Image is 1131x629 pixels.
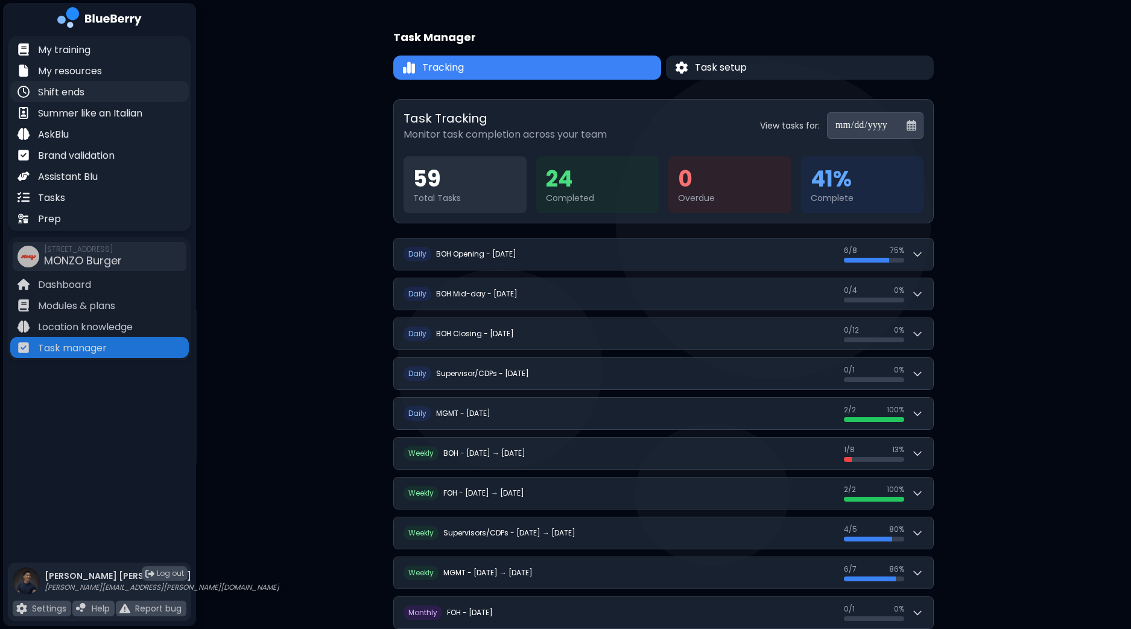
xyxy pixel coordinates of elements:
p: AskBlu [38,127,69,142]
span: 86 % [889,564,904,574]
button: DailyBOH Opening - [DATE]6/875% [394,238,933,270]
button: WeeklyMGMT - [DATE] → [DATE]6/786% [394,557,933,589]
button: DailyBOH Closing - [DATE]0/120% [394,318,933,350]
img: file icon [17,43,30,56]
span: 0 / 4 [844,286,857,295]
span: aily [413,368,426,378]
span: D [404,287,431,301]
span: D [404,327,431,341]
p: Shift ends [38,85,84,100]
span: 2 / 2 [844,405,856,415]
span: 0 / 1 [844,365,855,375]
p: Summer like an Italian [38,106,142,121]
img: company thumbnail [17,246,39,267]
button: MonthlyFOH - [DATE]0/10% [394,597,933,628]
span: 80 % [889,525,904,534]
h2: MGMT - [DATE] → [DATE] [443,568,533,578]
h2: BOH Closing - [DATE] [436,329,514,339]
span: W [404,566,439,580]
span: 1 / 8 [844,445,855,455]
p: Location knowledge [38,320,133,334]
img: file icon [17,170,30,182]
p: Brand validation [38,148,115,163]
span: eekly [416,528,434,538]
img: profile photo [13,567,40,607]
h2: MGMT - [DATE] [436,409,490,418]
img: file icon [17,65,30,77]
span: eekly [416,488,434,498]
h2: BOH Mid-day - [DATE] [436,289,518,299]
span: W [404,446,439,461]
button: WeeklyFOH - [DATE] → [DATE]2/2100% [394,477,933,509]
h1: Task Manager [393,29,476,46]
p: Task manager [38,341,107,356]
div: Completed [546,193,650,203]
h2: FOH - [DATE] [447,608,493,618]
span: aily [413,289,426,299]
p: Settings [32,603,66,614]
label: View tasks for: [760,120,820,131]
div: 24 [546,166,650,193]
span: Log out [157,569,184,578]
span: Tracking [422,60,464,75]
div: 41 % [811,166,914,193]
span: 4 / 5 [844,525,857,534]
span: 6 / 8 [844,246,857,255]
span: 6 / 7 [844,564,857,574]
span: aily [413,328,426,339]
span: eekly [416,567,434,578]
img: file icon [16,603,27,614]
button: DailyMGMT - [DATE]2/2100% [394,398,933,429]
div: Complete [811,193,914,203]
p: Modules & plans [38,299,115,313]
p: [PERSON_NAME][EMAIL_ADDRESS][PERSON_NAME][DOMAIN_NAME] [45,583,279,592]
span: 2 / 2 [844,485,856,494]
span: 0 % [894,325,904,335]
img: Tracking [403,61,415,75]
p: Help [92,603,110,614]
button: WeeklyBOH - [DATE] → [DATE]1/813% [394,438,933,469]
p: Prep [38,212,61,226]
button: DailyBOH Mid-day - [DATE]0/40% [394,278,933,310]
button: WeeklySupervisors/CDPs - [DATE] → [DATE]4/580% [394,517,933,549]
span: 100 % [887,485,904,494]
p: Monitor task completion across your team [404,127,607,142]
img: file icon [17,149,30,161]
span: onthly [414,607,437,618]
span: 13 % [892,445,904,455]
img: file icon [17,321,30,333]
span: 100 % [887,405,904,415]
div: 0 [678,166,782,193]
span: 0 % [894,365,904,375]
span: MONZO Burger [44,253,122,268]
span: D [404,247,431,261]
span: W [404,526,439,540]
span: D [404,366,431,381]
img: file icon [17,342,30,354]
div: Overdue [678,193,782,203]
img: file icon [17,128,30,140]
h2: BOH Opening - [DATE] [436,249,516,259]
span: aily [413,249,426,259]
span: Task setup [695,60,747,75]
button: TrackingTracking [393,56,661,80]
span: D [404,406,431,421]
img: file icon [17,86,30,98]
img: Task setup [676,62,688,74]
span: eekly [416,448,434,458]
img: logout [145,569,154,578]
p: Report bug [135,603,182,614]
span: aily [413,408,426,418]
h2: FOH - [DATE] → [DATE] [443,488,524,498]
img: file icon [119,603,130,614]
div: 59 [413,166,517,193]
span: M [404,605,442,620]
img: company logo [57,7,142,32]
button: Task setupTask setup [666,56,934,80]
h2: Supervisor/CDPs - [DATE] [436,369,529,378]
h2: Task Tracking [404,109,607,127]
p: Dashboard [38,278,91,292]
div: Total Tasks [413,193,517,203]
img: file icon [76,603,87,614]
img: file icon [17,191,30,203]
